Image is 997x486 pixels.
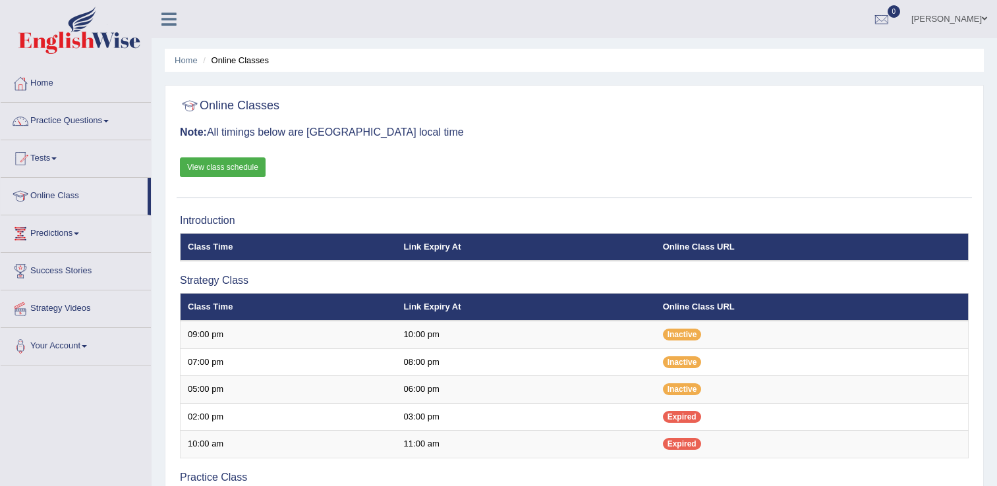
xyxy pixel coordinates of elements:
a: View class schedule [180,157,266,177]
a: Strategy Videos [1,290,151,323]
a: Practice Questions [1,103,151,136]
span: Expired [663,411,701,423]
a: Predictions [1,215,151,248]
span: Inactive [663,356,702,368]
td: 10:00 am [181,431,397,458]
h3: Practice Class [180,472,969,483]
th: Class Time [181,233,397,261]
a: Success Stories [1,253,151,286]
li: Online Classes [200,54,269,67]
span: Expired [663,438,701,450]
th: Online Class URL [656,233,969,261]
td: 10:00 pm [397,321,656,348]
th: Link Expiry At [397,233,656,261]
a: Online Class [1,178,148,211]
th: Link Expiry At [397,293,656,321]
b: Note: [180,126,207,138]
a: Home [1,65,151,98]
td: 08:00 pm [397,348,656,376]
h3: All timings below are [GEOGRAPHIC_DATA] local time [180,126,969,138]
th: Class Time [181,293,397,321]
td: 07:00 pm [181,348,397,376]
a: Home [175,55,198,65]
h3: Introduction [180,215,969,227]
span: Inactive [663,329,702,340]
td: 03:00 pm [397,403,656,431]
a: Tests [1,140,151,173]
td: 09:00 pm [181,321,397,348]
h2: Online Classes [180,96,279,116]
td: 02:00 pm [181,403,397,431]
td: 05:00 pm [181,376,397,404]
td: 11:00 am [397,431,656,458]
h3: Strategy Class [180,275,969,286]
a: Your Account [1,328,151,361]
th: Online Class URL [656,293,969,321]
td: 06:00 pm [397,376,656,404]
span: 0 [888,5,901,18]
span: Inactive [663,383,702,395]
